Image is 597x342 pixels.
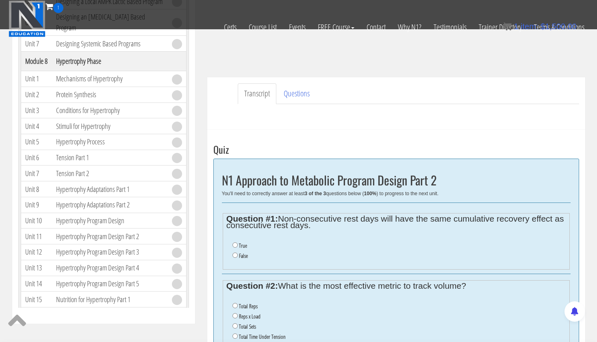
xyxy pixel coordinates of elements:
[21,213,52,229] td: Unit 10
[226,281,278,290] strong: Question #2:
[239,333,286,340] label: Total Time Under Tension
[52,52,167,71] th: Hypertrophy Phase
[304,191,326,196] b: 3 of the 3
[21,71,52,87] td: Unit 1
[226,214,278,223] strong: Question #1:
[52,307,167,323] td: Nutrition for Hypertrophy Part 2
[218,13,243,41] a: Certs
[222,173,571,187] h2: N1 Approach to Metabolic Program Design Part 2
[52,166,167,181] td: Tension Part 2
[21,307,52,323] td: Unit 16
[21,36,52,52] td: Unit 7
[52,276,167,292] td: Hypertrophy Program Design Part 5
[52,229,167,244] td: Hypertrophy Program Design Part 2
[21,244,52,260] td: Unit 12
[21,229,52,244] td: Unit 11
[238,83,276,104] a: Transcript
[528,13,590,41] a: Terms & Conditions
[21,102,52,118] td: Unit 3
[392,13,428,41] a: Why N1?
[52,134,167,150] td: Hypertrophy Process
[53,3,63,13] span: 1
[21,134,52,150] td: Unit 5
[239,313,261,320] label: Reps x Load
[52,102,167,118] td: Conditions for Hypertrophy
[21,118,52,134] td: Unit 4
[52,213,167,229] td: Hypertrophy Program Design
[52,244,167,260] td: Hypertrophy Program Design Part 3
[226,283,566,289] legend: What is the most effective metric to track volume?
[239,253,248,259] label: False
[52,118,167,134] td: Stimuli for Hypertrophy
[21,292,52,307] td: Unit 15
[239,323,256,330] label: Total Sets
[21,181,52,197] td: Unit 8
[473,13,528,41] a: Trainer Directory
[52,260,167,276] td: Hypertrophy Program Design Part 4
[21,197,52,213] td: Unit 9
[213,144,579,155] h3: Quiz
[243,13,283,41] a: Course List
[21,52,52,71] th: Module 8
[21,150,52,166] td: Unit 6
[226,216,566,229] legend: Non-consecutive rest days will have the same cumulative recovery effect as consecutive rest days.
[52,87,167,102] td: Protein Synthesis
[52,71,167,87] td: Mechanisms of Hypertrophy
[21,166,52,181] td: Unit 7
[52,36,167,52] td: Designing Systemic Based Programs
[541,22,577,31] bdi: 1,500.00
[52,197,167,213] td: Hypertrophy Adaptations Part 2
[21,87,52,102] td: Unit 2
[521,22,538,31] span: item:
[9,0,46,37] img: n1-education
[239,303,258,309] label: Total Reps
[504,22,512,30] img: icon11.png
[222,191,571,196] div: You'll need to correctly answer at least questions below ( ) to progress to the next unit.
[21,276,52,292] td: Unit 14
[46,1,63,12] a: 1
[428,13,473,41] a: Testimonials
[21,260,52,276] td: Unit 13
[360,13,392,41] a: Contact
[504,22,577,31] a: 1 item: $1,500.00
[52,150,167,166] td: Tension Part 1
[52,181,167,197] td: Hypertrophy Adaptations Part 1
[312,13,360,41] a: FREE Course
[283,13,312,41] a: Events
[277,83,316,104] a: Questions
[52,292,167,307] td: Nutrition for Hypertrophy Part 1
[364,191,377,196] b: 100%
[514,22,518,31] span: 1
[239,242,247,249] label: True
[541,22,545,31] span: $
